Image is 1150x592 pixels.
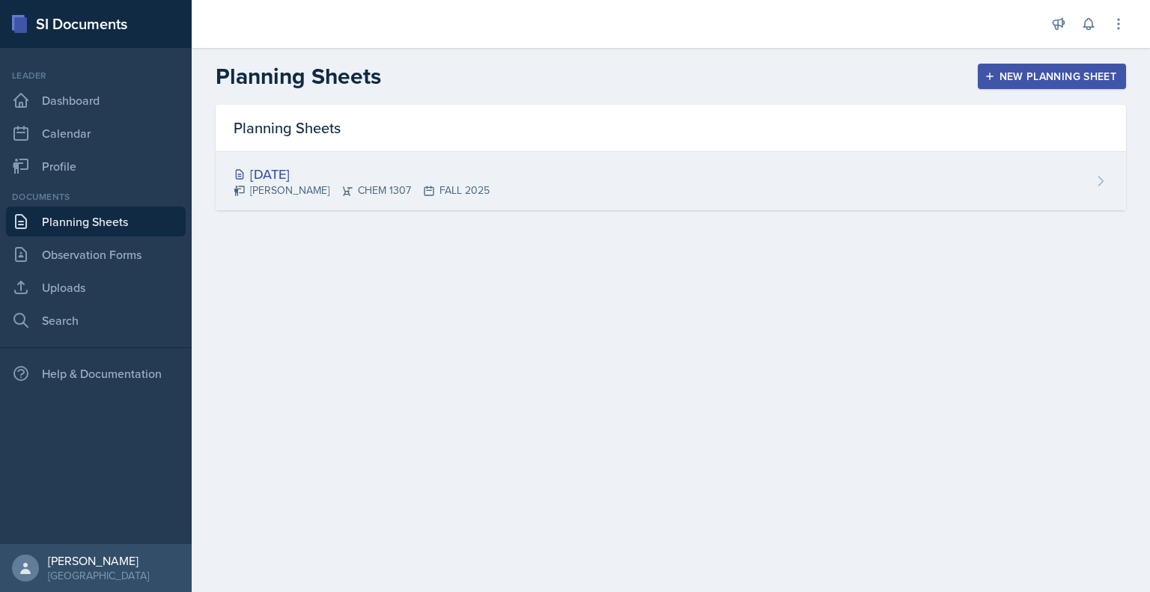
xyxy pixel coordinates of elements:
a: [DATE] [PERSON_NAME]CHEM 1307FALL 2025 [216,152,1126,210]
a: Search [6,305,186,335]
a: Profile [6,151,186,181]
div: Help & Documentation [6,358,186,388]
div: New Planning Sheet [988,70,1116,82]
h2: Planning Sheets [216,63,381,90]
div: Leader [6,69,186,82]
div: [PERSON_NAME] CHEM 1307 FALL 2025 [234,183,490,198]
button: New Planning Sheet [978,64,1126,89]
a: Uploads [6,272,186,302]
div: Planning Sheets [216,105,1126,152]
div: [PERSON_NAME] [48,553,149,568]
a: Observation Forms [6,239,186,269]
div: [GEOGRAPHIC_DATA] [48,568,149,583]
a: Planning Sheets [6,207,186,237]
a: Calendar [6,118,186,148]
div: [DATE] [234,164,490,184]
div: Documents [6,190,186,204]
a: Dashboard [6,85,186,115]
